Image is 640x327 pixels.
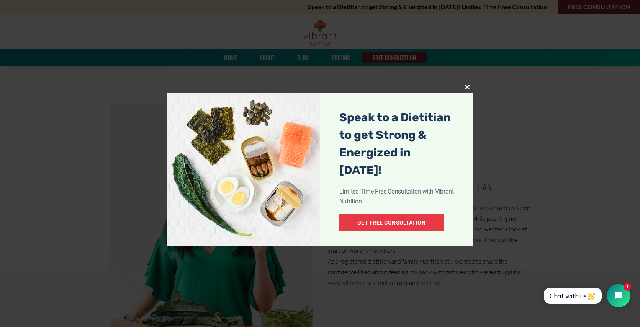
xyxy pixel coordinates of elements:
[339,187,454,207] p: Limited Time Free Consultation with Vibrant Nutrition.
[535,278,637,314] iframe: Tidio Chat
[339,109,454,179] span: Speak to a Dietitian to get Strong & Energized in [DATE]!
[339,214,444,231] a: Get Free Consultation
